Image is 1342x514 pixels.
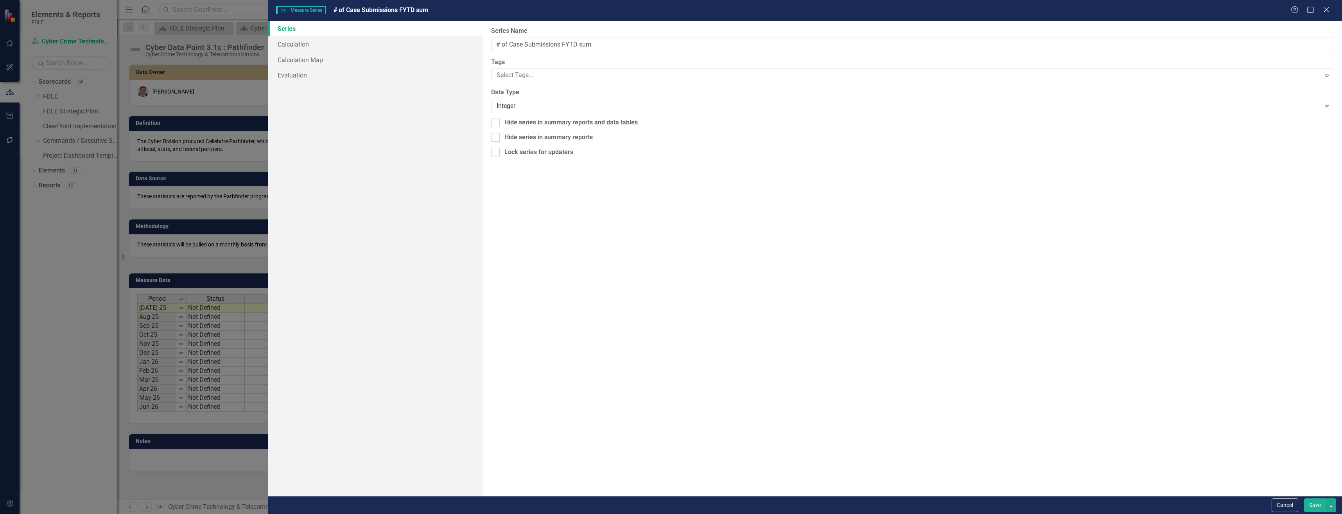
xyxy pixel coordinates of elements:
[497,102,1320,111] div: Integer
[268,21,483,36] a: Series
[504,133,593,142] div: Hide series in summary reports
[504,148,573,157] div: Lock series for updaters
[334,6,428,14] span: # of Case Submissions FYTD sum
[491,27,1334,36] label: Series Name
[491,58,1334,67] label: Tags
[491,88,1334,97] label: Data Type
[268,52,483,68] a: Calculation Map
[276,6,325,14] span: Measure Series
[1272,498,1298,512] button: Cancel
[1304,498,1326,512] button: Save
[268,67,483,83] a: Evaluation
[491,38,1334,52] input: Series Name
[504,118,638,127] div: Hide series in summary reports and data tables
[268,36,483,52] a: Calculation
